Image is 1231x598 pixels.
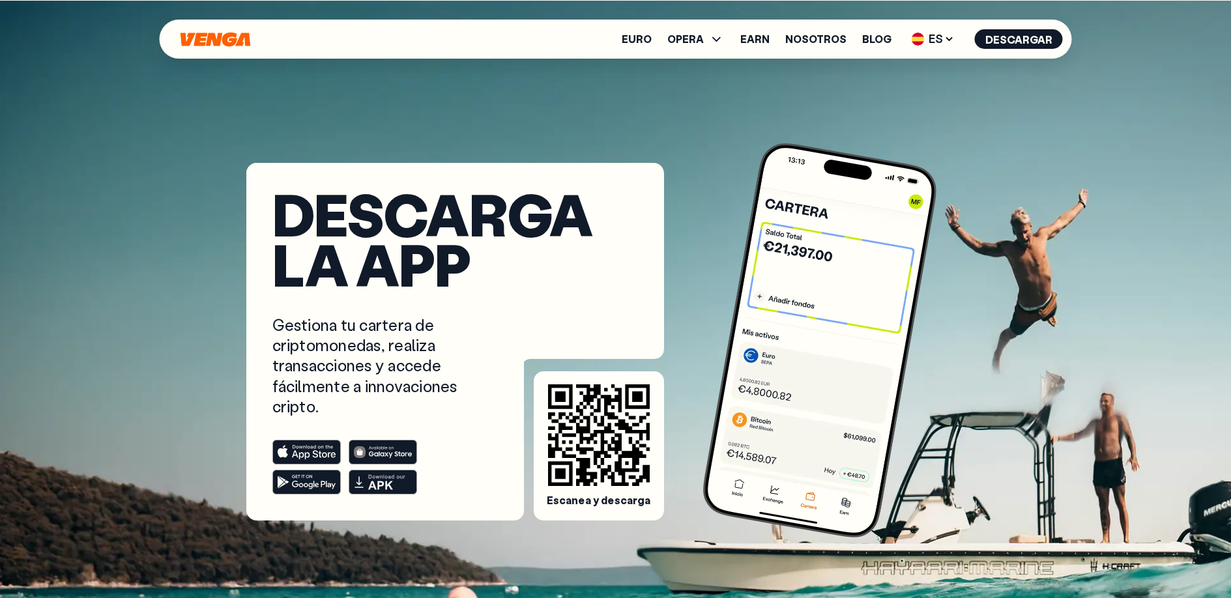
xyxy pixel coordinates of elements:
[912,33,925,46] img: flag-es
[785,34,847,44] a: Nosotros
[667,31,725,47] span: OPERA
[272,315,486,416] p: Gestiona tu cartera de criptomonedas, realiza transacciones y accede fácilmente a innovaciones cr...
[907,29,959,50] span: ES
[667,34,704,44] span: OPERA
[622,34,652,44] a: Euro
[547,494,651,507] span: Escanea y descarga
[699,139,941,542] img: phone
[975,29,1063,49] button: Descargar
[272,189,638,289] h1: Descarga la app
[179,32,252,47] svg: Inicio
[740,34,770,44] a: Earn
[862,34,891,44] a: Blog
